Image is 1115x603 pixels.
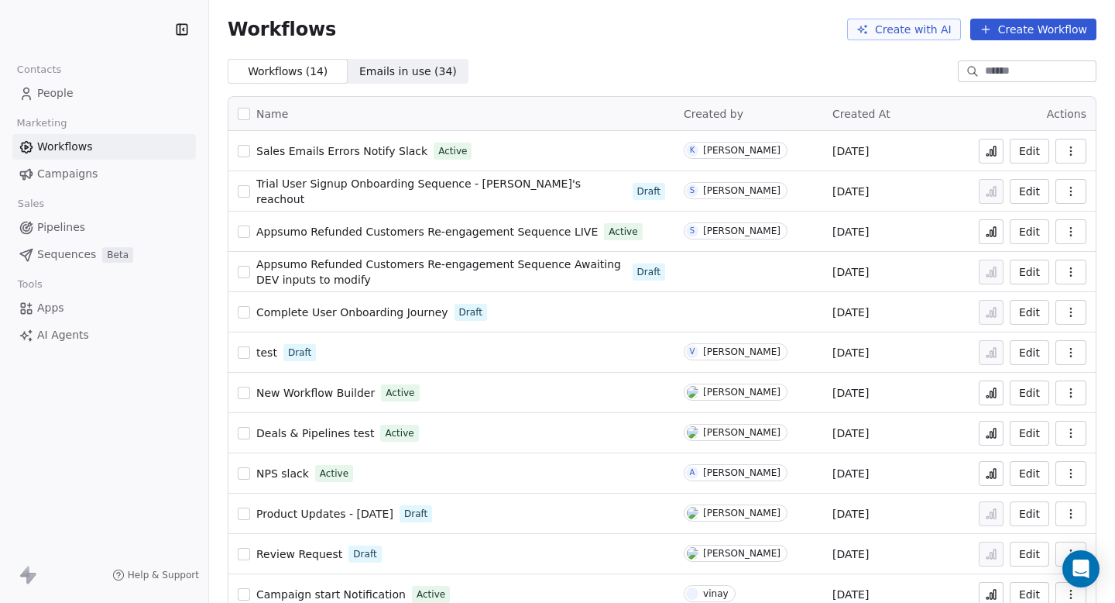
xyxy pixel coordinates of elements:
button: Create with AI [847,19,961,40]
img: S [687,507,698,519]
span: Sales [11,192,51,215]
span: [DATE] [832,345,869,360]
a: People [12,81,196,106]
button: Edit [1010,421,1049,446]
div: vinay [703,588,729,599]
a: Review Request [256,546,342,562]
button: Edit [1010,501,1049,526]
span: Workflows [228,19,336,40]
a: Campaign start Notification [256,587,406,602]
span: Draft [404,507,427,521]
span: Draft [637,184,660,198]
a: Sales Emails Errors Notify Slack [256,143,427,159]
div: [PERSON_NAME] [703,467,780,478]
span: [DATE] [832,587,869,602]
button: Create Workflow [970,19,1096,40]
span: AI Agents [37,327,89,343]
span: Pipelines [37,219,85,236]
span: Active [438,144,467,158]
span: Name [256,106,288,122]
span: [DATE] [832,506,869,522]
button: Edit [1010,542,1049,567]
img: S [687,426,698,439]
button: Edit [1010,139,1049,164]
span: Draft [288,346,311,360]
span: Trial User Signup Onboarding Sequence - [PERSON_NAME]'s reachout [256,177,581,205]
span: test [256,346,277,359]
span: Active [386,386,414,400]
div: [PERSON_NAME] [703,548,780,559]
span: [DATE] [832,224,869,239]
button: Edit [1010,260,1049,284]
span: Active [385,426,413,440]
span: Draft [459,305,482,319]
a: NPS slack [256,466,309,481]
a: test [256,345,277,360]
a: Product Updates - [DATE] [256,506,393,522]
span: Workflows [37,139,93,155]
div: S [690,225,695,237]
span: Appsumo Refunded Customers Re-engagement Sequence Awaiting DEV inputs to modify [256,258,621,286]
span: Draft [637,265,660,279]
a: SequencesBeta [12,242,196,267]
div: [PERSON_NAME] [703,226,780,236]
a: Edit [1010,300,1049,325]
a: Help & Support [112,569,199,581]
span: [DATE] [832,385,869,401]
a: Deals & Pipelines test [256,426,374,441]
button: Edit [1010,461,1049,486]
a: Appsumo Refunded Customers Re-engagement Sequence LIVE [256,224,598,239]
div: [PERSON_NAME] [703,145,780,156]
a: Campaigns [12,161,196,187]
a: Apps [12,295,196,321]
div: A [690,467,695,479]
span: Product Updates - [DATE] [256,508,393,520]
span: Active [609,225,637,239]
button: Edit [1010,340,1049,365]
span: [DATE] [832,546,869,562]
span: Campaign start Notification [256,588,406,601]
span: Complete User Onboarding Journey [256,306,448,319]
span: Draft [353,547,376,561]
span: Deals & Pipelines test [256,427,374,439]
div: [PERSON_NAME] [703,185,780,196]
a: Pipelines [12,215,196,240]
div: S [690,184,695,197]
div: Open Intercom Messenger [1062,550,1100,587]
span: Emails in use ( 34 ) [359,64,457,80]
span: [DATE] [832,426,869,441]
span: [DATE] [832,305,869,320]
span: Review Request [256,548,342,560]
a: Appsumo Refunded Customers Re-engagement Sequence Awaiting DEV inputs to modify [256,257,626,288]
span: Active [417,587,445,601]
a: Workflows [12,134,196,160]
span: Sales Emails Errors Notify Slack [256,145,427,157]
div: [PERSON_NAME] [703,508,780,519]
button: Edit [1010,179,1049,204]
span: [DATE] [832,466,869,481]
span: Beta [102,247,133,263]
a: Complete User Onboarding Journey [256,305,448,320]
span: Marketing [10,112,74,135]
div: [PERSON_NAME] [703,346,780,357]
div: V [690,346,695,358]
button: Edit [1010,381,1049,405]
div: [PERSON_NAME] [703,427,780,438]
img: S [687,386,698,398]
button: Edit [1010,219,1049,244]
span: People [37,85,74,102]
span: Help & Support [128,569,199,581]
img: S [687,547,698,560]
span: [DATE] [832,264,869,280]
span: Campaigns [37,166,98,182]
div: [PERSON_NAME] [703,387,780,398]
